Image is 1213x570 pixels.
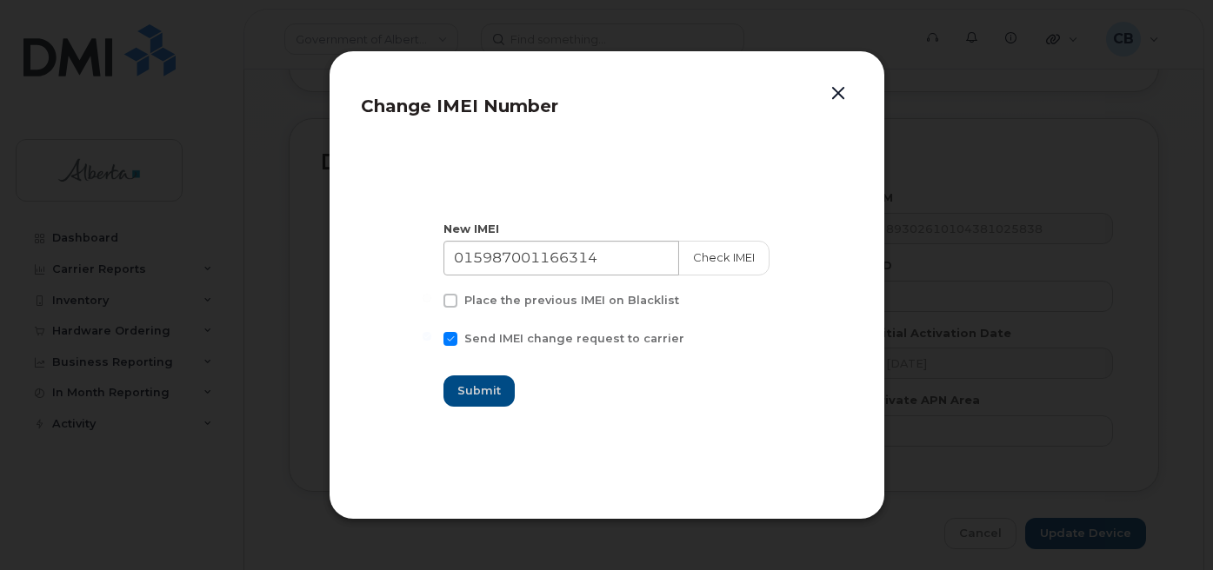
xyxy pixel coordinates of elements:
[464,332,684,345] span: Send IMEI change request to carrier
[457,382,501,399] span: Submit
[443,221,770,237] div: New IMEI
[423,294,431,302] input: Place the previous IMEI on Blacklist
[443,375,515,407] button: Submit
[361,96,558,116] span: Change IMEI Number
[464,294,679,307] span: Place the previous IMEI on Blacklist
[678,241,770,275] button: Check IMEI
[423,332,431,341] input: Send IMEI change request to carrier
